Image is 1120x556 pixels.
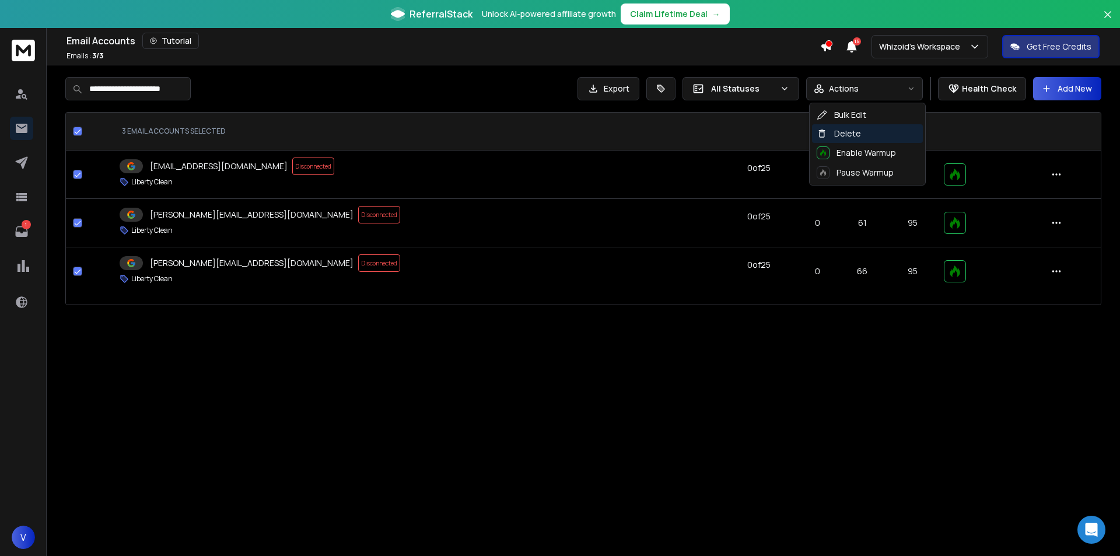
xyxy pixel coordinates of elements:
span: Disconnected [292,158,334,175]
p: Health Check [962,83,1016,95]
p: Liberty Clean [131,274,173,284]
span: 3 / 3 [92,51,103,61]
div: Enable Warmup [817,146,896,159]
button: V [12,526,35,549]
span: → [712,8,720,20]
div: 3 EMAIL ACCOUNTS SELECTED [122,127,711,136]
div: 0 of 25 [747,211,771,222]
p: 0 [804,265,830,277]
div: Bulk Edit [817,109,866,121]
button: Tutorial [142,33,199,49]
p: Actions [829,83,859,95]
span: Disconnected [358,254,400,272]
p: 0 [804,217,830,229]
p: 1 [22,220,31,229]
button: Export [577,77,639,100]
p: Get Free Credits [1027,41,1091,53]
p: Unlock AI-powered affiliate growth [482,8,616,20]
div: Delete [817,128,861,139]
div: Open Intercom Messenger [1077,516,1105,544]
div: 0 of 25 [747,259,771,271]
td: 61 [837,199,888,247]
p: 0 [804,169,830,180]
span: Disconnected [358,206,400,223]
div: Email Accounts [66,33,820,49]
button: Claim Lifetime Deal→ [621,4,730,25]
td: 95 [888,199,937,247]
p: All Statuses [711,83,775,95]
button: Health Check [938,77,1026,100]
td: 95 [888,247,937,296]
div: 0 of 25 [747,162,771,174]
button: Close banner [1100,7,1115,35]
p: Whizoid's Workspace [879,41,965,53]
p: [EMAIL_ADDRESS][DOMAIN_NAME] [150,160,288,172]
span: ReferralStack [409,7,473,21]
a: 1 [10,220,33,243]
td: 66 [837,247,888,296]
p: Emails : [66,51,103,61]
p: [PERSON_NAME][EMAIL_ADDRESS][DOMAIN_NAME] [150,257,353,269]
p: Liberty Clean [131,226,173,235]
span: 15 [853,37,861,46]
p: [PERSON_NAME][EMAIL_ADDRESS][DOMAIN_NAME] [150,209,353,221]
button: Add New [1033,77,1101,100]
div: Pause Warmup [817,166,894,179]
button: Get Free Credits [1002,35,1100,58]
p: Liberty Clean [131,177,173,187]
